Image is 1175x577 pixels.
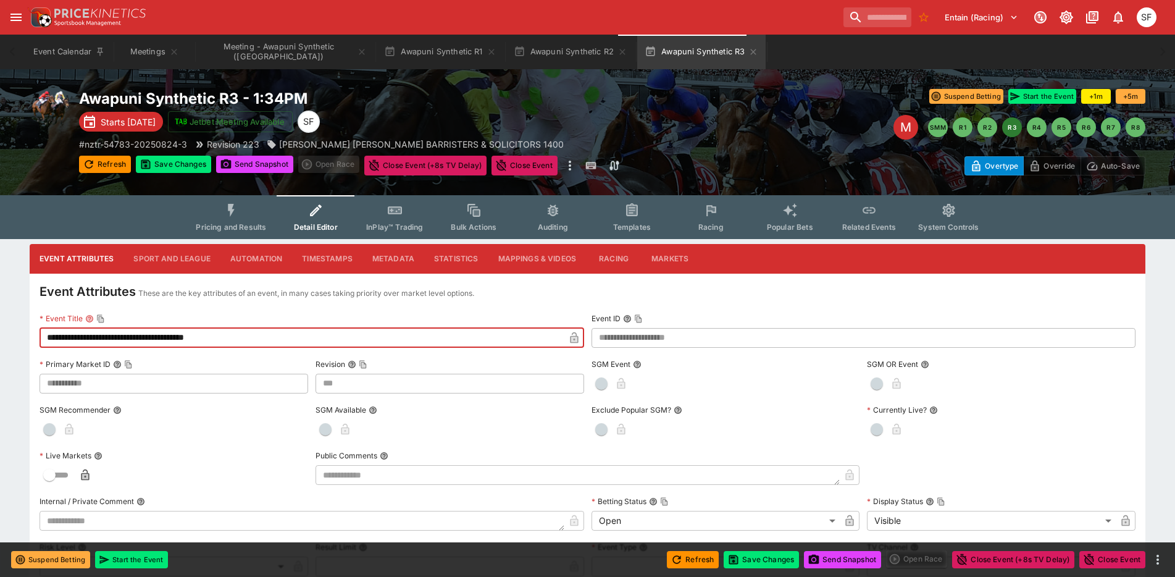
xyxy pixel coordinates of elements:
p: Internal / Private Comment [40,496,134,507]
button: Mappings & Videos [488,244,587,274]
button: Select Tenant [937,7,1026,27]
div: EVANS HENDERSON BARRISTERS & SOLICITORS 1400 [267,138,564,151]
img: PriceKinetics Logo [27,5,52,30]
button: Awapuni Synthetic R3 [637,35,766,69]
button: Copy To Clipboard [359,360,367,369]
button: Public Comments [380,452,388,460]
button: R3 [1002,117,1022,137]
p: Auto-Save [1101,159,1140,172]
button: SMM [928,117,948,137]
button: Meetings [115,35,194,69]
button: Awapuni Synthetic R2 [506,35,635,69]
p: Live Markets [40,450,91,461]
button: Betting StatusCopy To Clipboard [649,497,658,506]
button: Event Attributes [30,244,123,274]
button: Currently Live? [929,406,938,415]
button: +1m [1081,89,1111,104]
button: Override [1023,156,1081,175]
p: Overtype [985,159,1018,172]
button: Auto-Save [1081,156,1145,175]
button: Send Snapshot [804,551,881,568]
button: R5 [1052,117,1071,137]
div: Start From [964,156,1145,175]
button: Automation [220,244,293,274]
span: Bulk Actions [451,222,496,232]
span: Auditing [538,222,568,232]
button: Save Changes [136,156,211,173]
button: Copy To Clipboard [937,497,945,506]
button: Copy To Clipboard [124,360,133,369]
button: SGM Recommender [113,406,122,415]
img: PriceKinetics [54,9,146,18]
button: Sport and League [123,244,220,274]
button: SGM OR Event [921,360,929,369]
p: Primary Market ID [40,359,111,369]
div: Sugaluopea Filipaina [1137,7,1156,27]
p: Override [1043,159,1075,172]
button: Awapuni Synthetic R1 [377,35,503,69]
p: SGM Available [316,405,366,415]
input: search [843,7,911,27]
button: Overtype [964,156,1024,175]
button: R4 [1027,117,1047,137]
div: Event type filters [186,195,989,239]
p: SGM OR Event [867,359,918,369]
button: more [1150,552,1165,567]
p: Event ID [592,313,621,324]
button: No Bookmarks [914,7,934,27]
p: Public Comments [316,450,377,461]
button: Refresh [79,156,131,173]
button: Copy To Clipboard [634,314,643,323]
img: jetbet-logo.svg [175,116,187,128]
button: RevisionCopy To Clipboard [348,360,356,369]
button: Start the Event [1008,89,1076,104]
p: These are the key attributes of an event, in many cases taking priority over market level options. [138,287,474,300]
img: horse_racing.png [30,89,69,128]
span: Templates [613,222,651,232]
h2: Copy To Clipboard [79,89,613,108]
button: Refresh [667,551,719,568]
button: Close Event (+8s TV Delay) [364,156,487,175]
button: Save Changes [724,551,799,568]
p: Revision 223 [207,138,259,151]
p: SGM Recommender [40,405,111,415]
img: Sportsbook Management [54,20,121,26]
p: [PERSON_NAME] [PERSON_NAME] BARRISTERS & SOLICITORS 1400 [279,138,564,151]
p: Revision [316,359,345,369]
button: Close Event (+8s TV Delay) [952,551,1074,568]
div: Open [592,511,840,531]
button: Copy To Clipboard [96,314,105,323]
p: Exclude Popular SGM? [592,405,671,415]
button: Event IDCopy To Clipboard [623,314,632,323]
button: open drawer [5,6,27,28]
nav: pagination navigation [928,117,1145,137]
button: Connected to PK [1029,6,1052,28]
button: Event Calendar [26,35,112,69]
button: SGM Event [633,360,642,369]
p: Currently Live? [867,405,927,415]
button: Jetbet Meeting Available [168,111,293,132]
button: R7 [1101,117,1121,137]
button: Primary Market IDCopy To Clipboard [113,360,122,369]
span: InPlay™ Trading [366,222,423,232]
button: Start the Event [95,551,168,568]
button: Suspend Betting [929,89,1003,104]
button: Close Event [1079,551,1145,568]
button: Timestamps [292,244,362,274]
span: Related Events [842,222,896,232]
div: Sugaluopea Filipaina [298,111,320,133]
button: Copy To Clipboard [660,497,669,506]
p: Betting Status [592,496,646,507]
span: Popular Bets [767,222,813,232]
button: Markets [642,244,698,274]
button: R8 [1126,117,1145,137]
button: R6 [1076,117,1096,137]
button: Documentation [1081,6,1103,28]
div: Edit Meeting [893,115,918,140]
p: SGM Event [592,359,630,369]
button: Close Event [491,156,558,175]
p: Display Status [867,496,923,507]
div: Visible [867,511,1116,531]
span: System Controls [918,222,979,232]
button: more [562,156,577,175]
